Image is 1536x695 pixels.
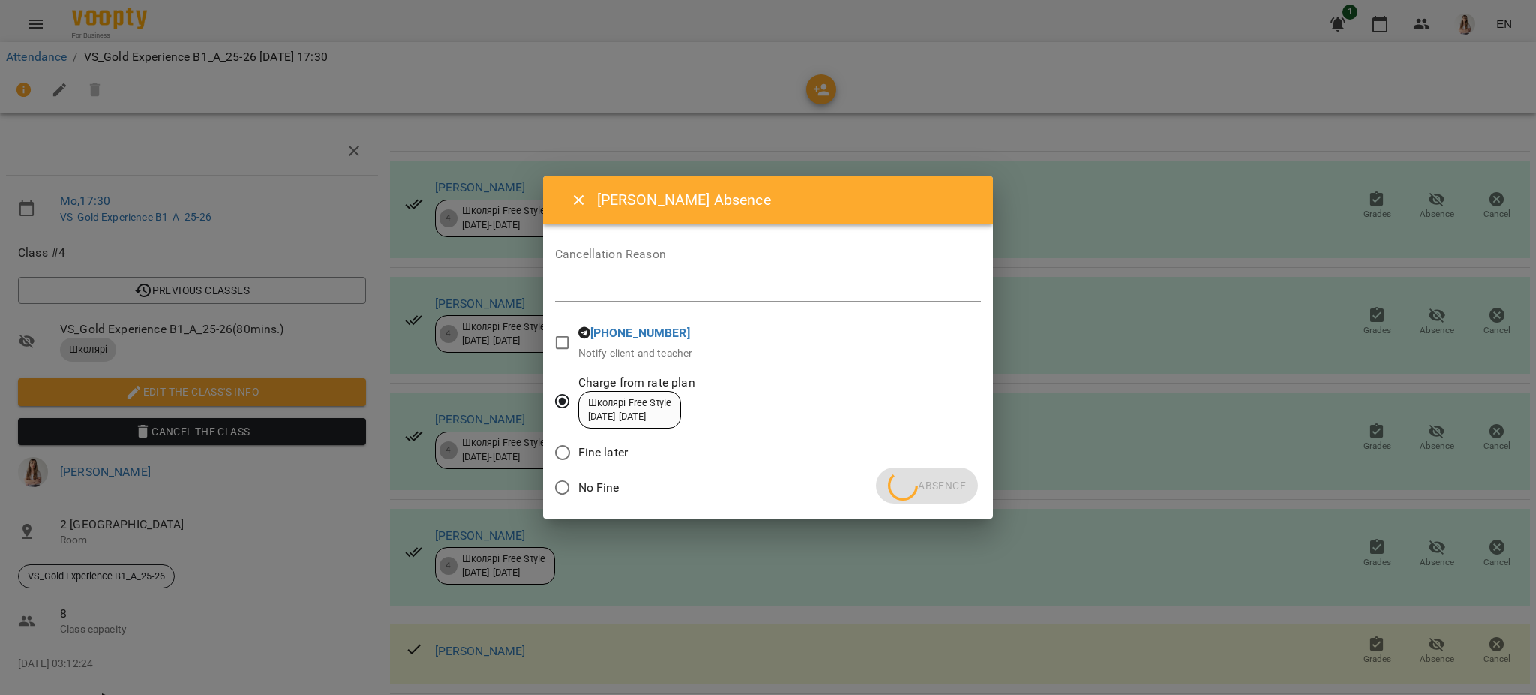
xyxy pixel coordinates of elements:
[561,182,597,218] button: Close
[555,248,981,260] label: Cancellation Reason
[597,188,975,212] h6: [PERSON_NAME] Absence
[578,346,693,361] p: Notify client and teacher
[578,479,619,497] span: No Fine
[578,374,695,392] span: Charge from rate plan
[590,326,690,340] a: [PHONE_NUMBER]
[588,396,672,424] div: Школярі Free Style [DATE] - [DATE]
[578,444,628,462] span: Fine later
